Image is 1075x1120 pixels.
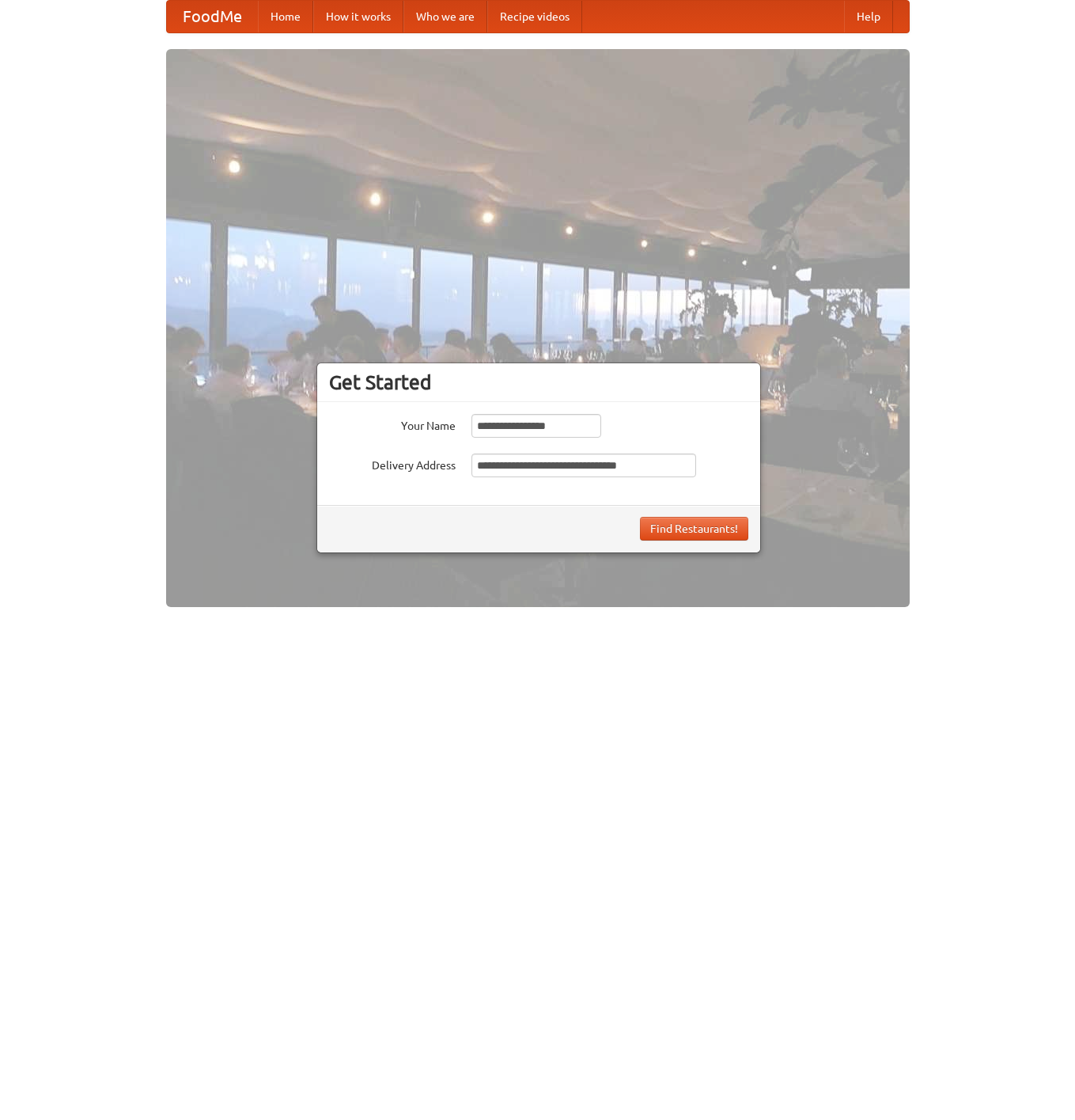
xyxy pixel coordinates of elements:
button: Find Restaurants! [640,517,748,541]
h3: Get Started [329,370,748,394]
label: Your Name [329,414,456,434]
a: Home [258,1,313,32]
a: Who we are [403,1,487,32]
label: Delivery Address [329,454,456,473]
a: Help [844,1,893,32]
a: FoodMe [167,1,258,32]
a: How it works [313,1,403,32]
a: Recipe videos [487,1,582,32]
